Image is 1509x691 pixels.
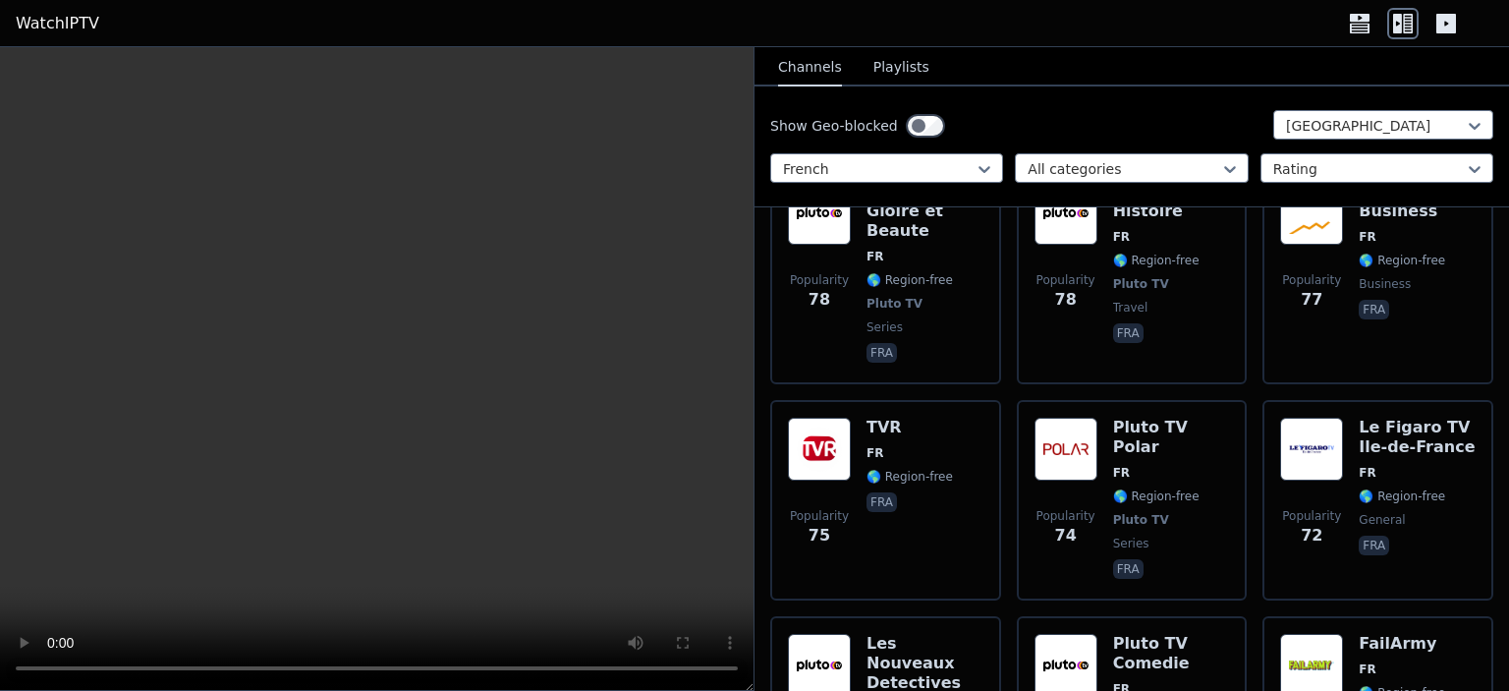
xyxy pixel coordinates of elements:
span: Popularity [1036,272,1095,288]
span: series [866,319,903,335]
h6: TVR [866,418,953,437]
span: 72 [1301,524,1322,547]
span: Popularity [1282,508,1341,524]
h6: Pluto TV Comedie [1113,634,1230,673]
span: 74 [1055,524,1077,547]
p: fra [1113,559,1144,579]
p: fra [1113,323,1144,343]
span: 75 [809,524,830,547]
span: 🌎 Region-free [1359,253,1445,268]
img: Pluto TV Histoire [1034,182,1097,245]
span: FR [866,249,883,264]
span: Popularity [1282,272,1341,288]
h6: Pluto TV Polar [1113,418,1230,457]
span: Popularity [1036,508,1095,524]
p: fra [866,343,897,363]
span: business [1359,276,1411,292]
span: Pluto TV [866,296,922,312]
span: 77 [1301,288,1322,312]
img: TVR [788,418,851,481]
span: FR [1359,229,1375,245]
span: Pluto TV [1113,276,1169,292]
span: FR [1359,465,1375,481]
p: fra [1359,300,1389,319]
p: fra [866,492,897,512]
span: 78 [1055,288,1077,312]
h6: Le Figaro TV Ile-de-France [1359,418,1476,457]
span: FR [1359,662,1375,677]
span: 🌎 Region-free [866,469,953,485]
span: Pluto TV [1113,512,1169,528]
span: series [1113,536,1149,551]
img: Pluto TV Polar [1034,418,1097,481]
h6: FailArmy [1359,634,1445,654]
span: 🌎 Region-free [1359,489,1445,504]
span: general [1359,512,1405,528]
p: fra [1359,536,1389,555]
img: BFM Business [1280,182,1343,245]
img: Le Figaro TV Ile-de-France [1280,418,1343,481]
h6: Amour Gloire et Beaute [866,182,983,241]
span: 🌎 Region-free [1113,489,1200,504]
span: FR [866,445,883,461]
span: FR [1113,465,1130,481]
span: 🌎 Region-free [866,272,953,288]
span: Popularity [790,508,849,524]
span: FR [1113,229,1130,245]
a: WatchIPTV [16,12,99,35]
img: Amour Gloire et Beaute [788,182,851,245]
span: 78 [809,288,830,312]
label: Show Geo-blocked [770,116,898,136]
button: Channels [778,49,842,86]
span: Popularity [790,272,849,288]
span: 🌎 Region-free [1113,253,1200,268]
button: Playlists [873,49,929,86]
span: travel [1113,300,1148,316]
